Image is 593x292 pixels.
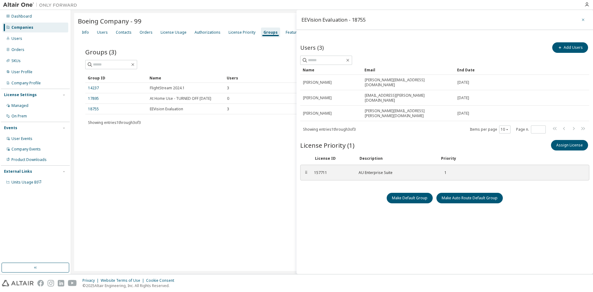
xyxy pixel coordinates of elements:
[365,108,452,118] span: [PERSON_NAME][EMAIL_ADDRESS][PERSON_NAME][DOMAIN_NAME]
[436,193,503,203] button: Make Auto Route Default Group
[551,140,588,150] button: Assign License
[146,278,178,283] div: Cookie Consent
[360,156,434,161] div: Description
[501,127,509,132] button: 10
[227,86,229,91] span: 3
[301,17,366,22] div: EEVision Evaluation - 18755
[82,283,178,288] p: © 2025 Altair Engineering, Inc. All Rights Reserved.
[11,136,32,141] div: User Events
[11,36,22,41] div: Users
[161,30,187,35] div: License Usage
[227,107,229,112] span: 3
[11,180,42,185] span: Units Usage BI
[457,111,469,116] span: [DATE]
[85,48,116,56] span: Groups (3)
[227,73,561,83] div: Users
[11,14,32,19] div: Dashboard
[2,280,34,286] img: altair_logo.svg
[3,2,80,8] img: Altair One
[457,95,469,100] span: [DATE]
[286,30,321,35] div: Feature Restrictions
[552,42,588,53] button: Add Users
[149,73,222,83] div: Name
[11,81,41,86] div: Company Profile
[150,86,185,91] span: FlightStream 2024.1
[82,278,101,283] div: Privacy
[11,25,33,30] div: Companies
[82,30,89,35] div: Info
[11,103,28,108] div: Managed
[263,30,278,35] div: Groups
[303,95,332,100] span: [PERSON_NAME]
[303,65,360,75] div: Name
[516,125,546,133] span: Page n.
[387,193,433,203] button: Make Default Group
[88,86,99,91] a: 14237
[11,147,41,152] div: Company Events
[229,30,255,35] div: License Priority
[470,125,511,133] span: Items per page
[303,127,356,132] span: Showing entries 1 through 3 of 3
[88,73,145,83] div: Group ID
[4,125,17,130] div: Events
[97,30,108,35] div: Users
[304,170,308,175] div: ⠿
[88,120,141,125] span: Showing entries 1 through 3 of 3
[303,80,332,85] span: [PERSON_NAME]
[11,157,47,162] div: Product Downloads
[11,114,27,119] div: On Prem
[457,65,572,75] div: End Date
[300,44,324,51] span: Users (3)
[88,96,99,101] a: 17895
[440,170,447,175] div: 1
[359,170,433,175] div: AU Enterprise Suite
[150,107,183,112] span: EEVision Evaluation
[11,47,24,52] div: Orders
[195,30,221,35] div: Authorizations
[364,65,452,75] div: Email
[58,280,64,286] img: linkedin.svg
[365,78,452,87] span: [PERSON_NAME][EMAIL_ADDRESS][DOMAIN_NAME]
[11,58,21,63] div: SKUs
[48,280,54,286] img: instagram.svg
[4,92,37,97] div: License Settings
[457,80,469,85] span: [DATE]
[140,30,153,35] div: Orders
[4,169,32,174] div: External Links
[150,96,211,101] span: At Home Use - TURNED OFF [DATE]
[116,30,132,35] div: Contacts
[37,280,44,286] img: facebook.svg
[315,156,352,161] div: License ID
[303,111,332,116] span: [PERSON_NAME]
[441,156,456,161] div: Priority
[300,141,355,150] span: License Priority (1)
[227,96,229,101] span: 0
[365,93,452,103] span: [EMAIL_ADDRESS][PERSON_NAME][DOMAIN_NAME]
[314,170,351,175] div: 157711
[78,17,141,25] span: Boeing Company - 99
[101,278,146,283] div: Website Terms of Use
[11,70,32,74] div: User Profile
[68,280,77,286] img: youtube.svg
[88,107,99,112] a: 18755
